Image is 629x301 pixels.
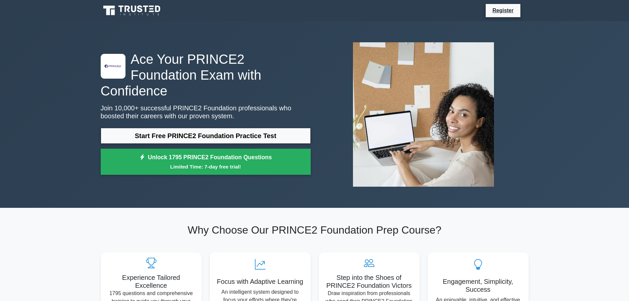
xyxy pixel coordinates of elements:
[101,51,311,99] h1: Ace Your PRINCE2 Foundation Exam with Confidence
[109,163,302,170] small: Limited Time: 7-day free trial!
[101,224,529,236] h2: Why Choose Our PRINCE2 Foundation Prep Course?
[106,274,196,289] h5: Experience Tailored Excellence
[101,149,311,175] a: Unlock 1795 PRINCE2 Foundation QuestionsLimited Time: 7-day free trial!
[215,278,305,285] h5: Focus with Adaptive Learning
[101,104,311,120] p: Join 10,000+ successful PRINCE2 Foundation professionals who boosted their careers with our prove...
[488,6,517,15] a: Register
[101,128,311,144] a: Start Free PRINCE2 Foundation Practice Test
[433,278,523,293] h5: Engagement, Simplicity, Success
[324,274,414,289] h5: Step into the Shoes of PRINCE2 Foundation Victors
